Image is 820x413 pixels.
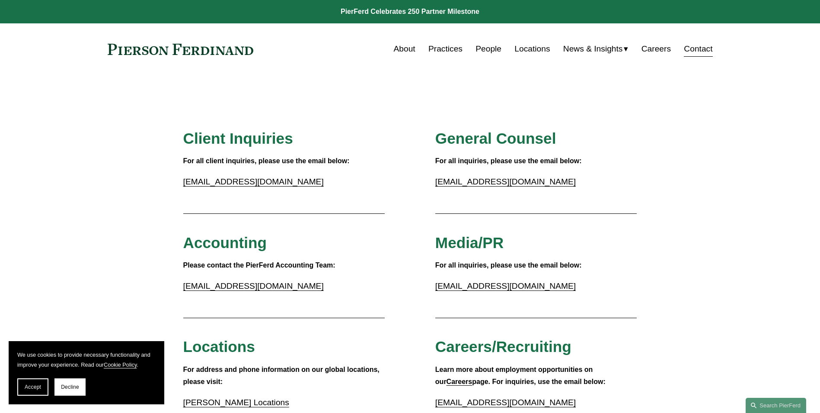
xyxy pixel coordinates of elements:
[183,261,335,269] strong: Please contact the PierFerd Accounting Team:
[475,41,501,57] a: People
[61,384,79,390] span: Decline
[183,130,293,147] span: Client Inquiries
[435,157,582,165] strong: For all inquiries, please use the email below:
[746,398,806,413] a: Search this site
[472,378,606,385] strong: page. For inquiries, use the email below:
[435,398,576,407] a: [EMAIL_ADDRESS][DOMAIN_NAME]
[17,350,156,370] p: We use cookies to provide necessary functionality and improve your experience. Read our .
[435,177,576,186] a: [EMAIL_ADDRESS][DOMAIN_NAME]
[563,42,623,57] span: News & Insights
[514,41,550,57] a: Locations
[183,338,255,355] span: Locations
[104,361,137,368] a: Cookie Policy
[435,261,582,269] strong: For all inquiries, please use the email below:
[435,234,504,251] span: Media/PR
[183,281,324,290] a: [EMAIL_ADDRESS][DOMAIN_NAME]
[183,234,267,251] span: Accounting
[54,378,86,396] button: Decline
[435,281,576,290] a: [EMAIL_ADDRESS][DOMAIN_NAME]
[435,130,556,147] span: General Counsel
[183,177,324,186] a: [EMAIL_ADDRESS][DOMAIN_NAME]
[447,378,472,385] a: Careers
[183,157,350,165] strong: For all client inquiries, please use the email below:
[563,41,629,57] a: folder dropdown
[435,366,595,386] strong: Learn more about employment opportunities on our
[25,384,41,390] span: Accept
[394,41,415,57] a: About
[684,41,712,57] a: Contact
[183,398,289,407] a: [PERSON_NAME] Locations
[17,378,48,396] button: Accept
[641,41,671,57] a: Careers
[9,341,164,404] section: Cookie banner
[435,338,571,355] span: Careers/Recruiting
[183,366,382,386] strong: For address and phone information on our global locations, please visit:
[428,41,463,57] a: Practices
